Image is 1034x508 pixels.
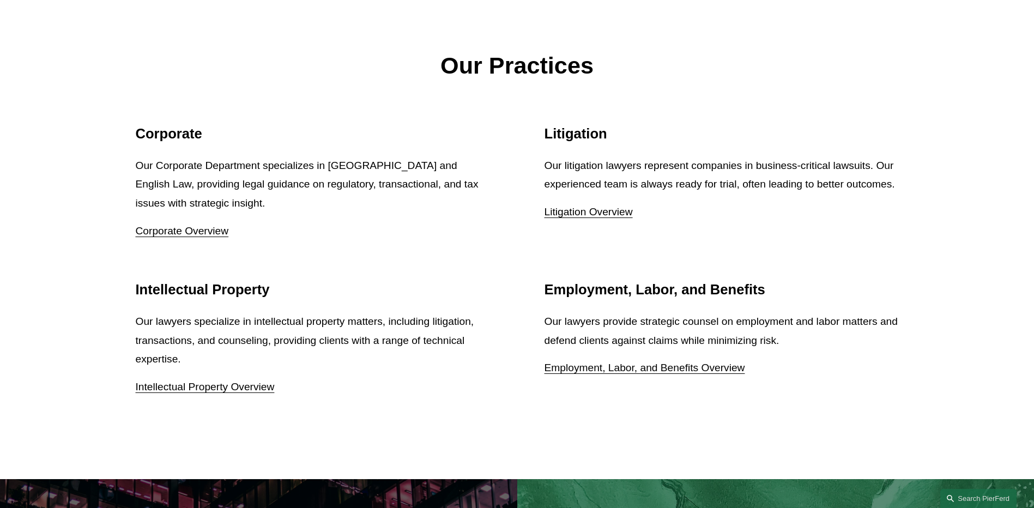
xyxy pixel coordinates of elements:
[545,312,899,350] p: Our lawyers provide strategic counsel on employment and labor matters and defend clients against ...
[545,156,899,194] p: Our litigation lawyers represent companies in business-critical lawsuits. Our experienced team is...
[136,312,490,369] p: Our lawyers specialize in intellectual property matters, including litigation, transactions, and ...
[545,281,899,298] h2: Employment, Labor, and Benefits
[136,156,490,213] p: Our Corporate Department specializes in [GEOGRAPHIC_DATA] and English Law, providing legal guidan...
[545,125,899,142] h2: Litigation
[136,281,490,298] h2: Intellectual Property
[940,489,1017,508] a: Search this site
[136,381,275,392] a: Intellectual Property Overview
[136,45,899,87] p: Our Practices
[545,206,633,217] a: Litigation Overview
[136,125,490,142] h2: Corporate
[136,225,229,237] a: Corporate Overview
[545,362,745,373] a: Employment, Labor, and Benefits Overview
